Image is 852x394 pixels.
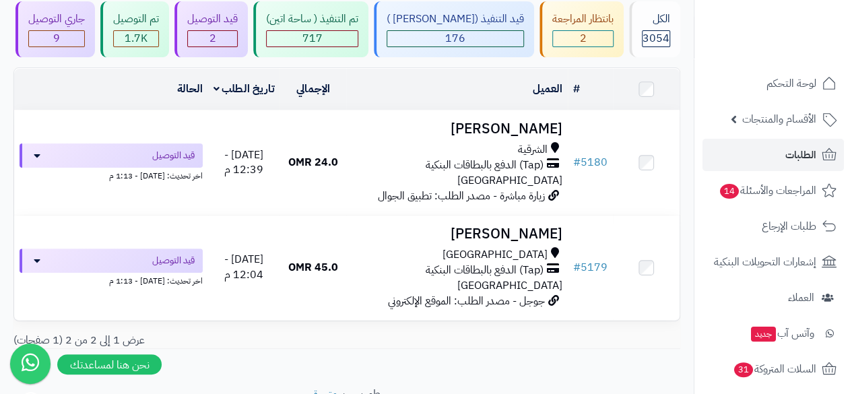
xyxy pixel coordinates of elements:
[626,1,683,57] a: الكل3054
[426,263,544,278] span: (Tap) الدفع بالبطاقات البنكية
[533,81,562,97] a: العميل
[266,11,358,27] div: تم التنفيذ ( ساحة اتين)
[209,30,216,46] span: 2
[188,31,237,46] div: 2
[352,226,562,242] h3: [PERSON_NAME]
[29,31,84,46] div: 9
[457,172,562,189] span: [GEOGRAPHIC_DATA]
[702,210,844,242] a: طلبات الإرجاع
[152,149,195,162] span: قيد التوصيل
[788,288,814,307] span: العملاء
[387,31,523,46] div: 176
[457,277,562,294] span: [GEOGRAPHIC_DATA]
[177,81,203,97] a: الحالة
[288,154,338,170] span: 24.0 OMR
[98,1,172,57] a: تم التوصيل 1.7K
[445,30,465,46] span: 176
[267,31,358,46] div: 717
[28,11,85,27] div: جاري التوصيل
[187,11,238,27] div: قيد التوصيل
[387,11,524,27] div: قيد التنفيذ ([PERSON_NAME] )
[573,259,581,275] span: #
[580,30,587,46] span: 2
[113,11,159,27] div: تم التوصيل
[53,30,60,46] span: 9
[378,188,545,204] span: زيارة مباشرة - مصدر الطلب: تطبيق الجوال
[702,317,844,350] a: وآتس آبجديد
[152,254,195,267] span: قيد التوصيل
[224,251,263,283] span: [DATE] - 12:04 م
[702,139,844,171] a: الطلبات
[251,1,371,57] a: تم التنفيذ ( ساحة اتين) 717
[302,30,323,46] span: 717
[443,247,548,263] span: [GEOGRAPHIC_DATA]
[352,121,562,137] h3: [PERSON_NAME]
[734,362,753,377] span: 31
[573,154,608,170] a: #5180
[296,81,330,97] a: الإجمالي
[573,259,608,275] a: #5179
[3,333,347,348] div: عرض 1 إلى 2 من 2 (1 صفحات)
[573,81,580,97] a: #
[172,1,251,57] a: قيد التوصيل 2
[702,246,844,278] a: إشعارات التحويلات البنكية
[733,360,816,379] span: السلات المتروكة
[20,273,203,287] div: اخر تحديث: [DATE] - 1:13 م
[719,181,816,200] span: المراجعات والأسئلة
[702,67,844,100] a: لوحة التحكم
[642,11,670,27] div: الكل
[553,31,613,46] div: 2
[720,184,739,199] span: 14
[518,142,548,158] span: الشرقية
[552,11,614,27] div: بانتظار المراجعة
[785,145,816,164] span: الطلبات
[702,353,844,385] a: السلات المتروكة31
[125,30,148,46] span: 1.7K
[20,168,203,182] div: اخر تحديث: [DATE] - 1:13 م
[224,147,263,178] span: [DATE] - 12:39 م
[643,30,669,46] span: 3054
[388,293,545,309] span: جوجل - مصدر الطلب: الموقع الإلكتروني
[702,282,844,314] a: العملاء
[537,1,626,57] a: بانتظار المراجعة 2
[426,158,544,173] span: (Tap) الدفع بالبطاقات البنكية
[750,324,814,343] span: وآتس آب
[714,253,816,271] span: إشعارات التحويلات البنكية
[114,31,158,46] div: 1741
[573,154,581,170] span: #
[742,110,816,129] span: الأقسام والمنتجات
[371,1,537,57] a: قيد التنفيذ ([PERSON_NAME] ) 176
[751,327,776,341] span: جديد
[762,217,816,236] span: طلبات الإرجاع
[766,74,816,93] span: لوحة التحكم
[214,81,275,97] a: تاريخ الطلب
[13,1,98,57] a: جاري التوصيل 9
[288,259,338,275] span: 45.0 OMR
[702,174,844,207] a: المراجعات والأسئلة14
